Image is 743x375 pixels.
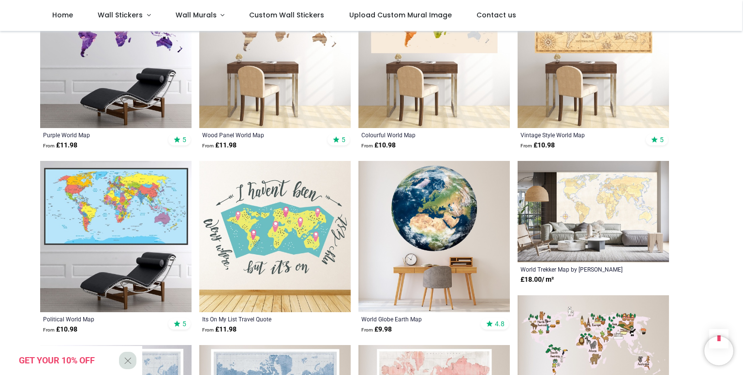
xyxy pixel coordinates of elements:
[520,131,637,139] a: Vintage Style World Map
[704,336,733,365] iframe: Brevo live chat
[249,10,324,20] span: Custom Wall Stickers
[199,161,351,312] img: Its On My List Travel Quote Wall Sticker
[98,10,143,20] span: Wall Stickers
[361,143,373,148] span: From
[182,319,186,328] span: 5
[520,143,532,148] span: From
[520,141,555,150] strong: £ 10.98
[43,131,160,139] a: Purple World Map
[202,143,214,148] span: From
[361,327,373,332] span: From
[52,10,73,20] span: Home
[660,135,664,144] span: 5
[43,141,77,150] strong: £ 11.98
[176,10,217,20] span: Wall Murals
[495,319,505,328] span: 4.8
[43,325,77,334] strong: £ 10.98
[349,10,452,20] span: Upload Custom Mural Image
[202,315,319,323] a: Its On My List Travel Quote
[43,143,55,148] span: From
[202,327,214,332] span: From
[182,135,186,144] span: 5
[361,325,392,334] strong: £ 9.98
[476,10,516,20] span: Contact us
[518,161,669,262] img: World Trekker Map Wall Mural by Marco Fabiano
[202,141,237,150] strong: £ 11.98
[361,315,478,323] a: World Globe Earth Map
[361,131,478,139] a: Colourful World Map
[40,161,192,312] img: Political World Map Wall Sticker
[43,315,160,323] a: Political World Map
[43,327,55,332] span: From
[361,141,396,150] strong: £ 10.98
[342,135,345,144] span: 5
[202,325,237,334] strong: £ 11.98
[520,265,637,273] a: World Trekker Map by [PERSON_NAME]
[202,131,319,139] a: Wood Panel World Map
[358,161,510,312] img: World Globe Earth Map Wall Sticker
[520,275,554,285] strong: £ 18.00 / m²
